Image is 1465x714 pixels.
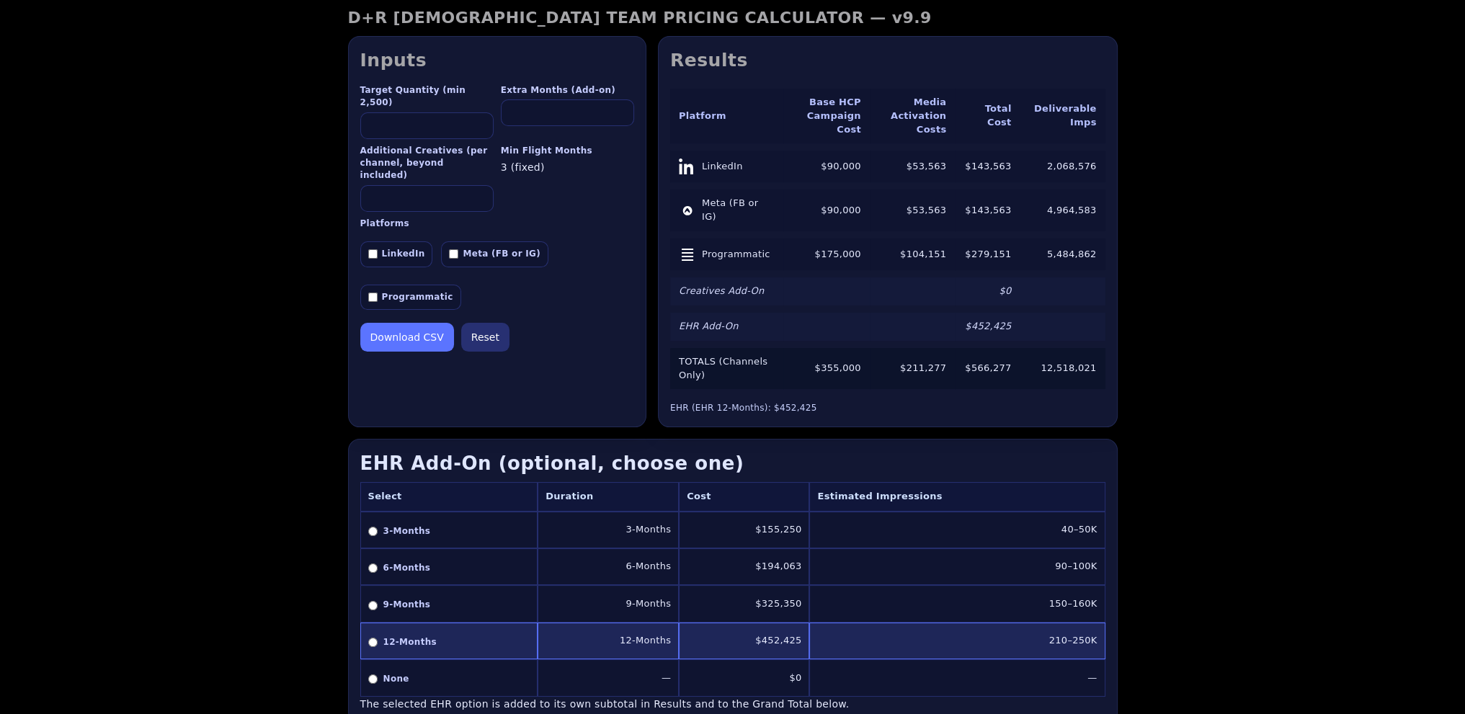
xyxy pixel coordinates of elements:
[441,241,548,267] label: Meta (FB or IG)
[809,585,1105,622] td: 150–160K
[809,659,1105,696] td: —
[670,402,1105,414] div: EHR (EHR 12-Months): $452,425
[360,451,1105,476] h3: EHR Add-On (optional, choose one)
[870,348,955,390] td: $211,277
[368,599,530,611] label: 9-Months
[360,482,538,512] th: Select
[809,482,1105,512] th: Estimated Impressions
[679,548,809,585] td: $194,063
[360,145,494,182] label: Additional Creatives (per channel, beyond included)
[368,638,378,647] input: 12-Months
[368,636,530,648] label: 12-Months
[538,659,679,696] td: —
[809,548,1105,585] td: 90–100K
[368,674,378,684] input: None
[679,622,809,659] td: $452,425
[1020,238,1105,270] td: 5,484,862
[679,482,809,512] th: Cost
[360,323,454,352] button: Download CSV
[955,189,1020,231] td: $143,563
[702,248,770,262] span: Programmatic
[955,277,1020,305] td: $0
[1020,89,1105,144] th: Deliverable Imps
[1020,348,1105,390] td: 12,518,021
[1020,151,1105,182] td: 2,068,576
[783,89,870,144] th: Base HCP Campaign Cost
[783,151,870,182] td: $90,000
[670,89,783,144] th: Platform
[870,238,955,270] td: $104,151
[670,48,1105,73] h2: Results
[955,313,1020,341] td: $452,425
[1020,189,1105,231] td: 4,964,583
[538,482,679,512] th: Duration
[368,249,378,259] input: LinkedIn
[809,512,1105,548] td: 40–50K
[783,189,870,231] td: $90,000
[360,84,494,110] label: Target Quantity (min 2,500)
[360,285,461,310] label: Programmatic
[368,562,530,574] label: 6-Months
[360,241,433,267] label: LinkedIn
[809,622,1105,659] td: 210–250K
[368,563,378,573] input: 6-Months
[501,145,634,157] label: Min Flight Months
[670,348,783,390] td: TOTALS (Channels Only)
[955,151,1020,182] td: $143,563
[702,160,743,174] span: LinkedIn
[368,527,378,536] input: 3-Months
[670,313,783,341] td: EHR Add-On
[783,348,870,390] td: $355,000
[461,323,509,352] button: Reset
[870,151,955,182] td: $53,563
[368,601,378,610] input: 9-Months
[538,512,679,548] td: 3-Months
[538,622,679,659] td: 12-Months
[783,238,870,270] td: $175,000
[368,525,530,537] label: 3-Months
[360,697,1105,711] div: The selected EHR option is added to its own subtotal in Results and to the Grand Total below.
[955,238,1020,270] td: $279,151
[670,277,783,305] td: Creatives Add-On
[679,659,809,696] td: $0
[360,218,634,230] label: Platforms
[702,197,775,224] span: Meta (FB or IG)
[870,89,955,144] th: Media Activation Costs
[679,585,809,622] td: $325,350
[449,249,458,259] input: Meta (FB or IG)
[368,293,378,302] input: Programmatic
[348,8,1118,27] h1: D+R [DEMOGRAPHIC_DATA] TEAM PRICING CALCULATOR — v9.9
[538,585,679,622] td: 9-Months
[538,548,679,585] td: 6-Months
[955,89,1020,144] th: Total Cost
[360,48,634,73] h2: Inputs
[870,189,955,231] td: $53,563
[679,512,809,548] td: $155,250
[501,160,634,174] div: 3 (fixed)
[368,673,530,685] label: None
[501,84,634,97] label: Extra Months (Add-on)
[955,348,1020,390] td: $566,277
